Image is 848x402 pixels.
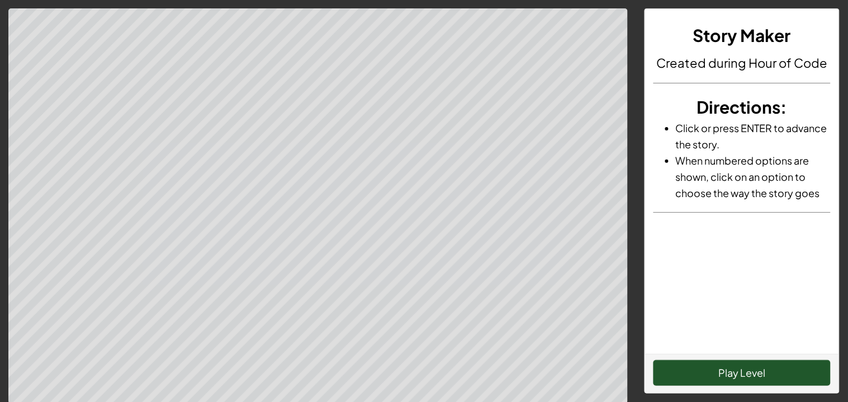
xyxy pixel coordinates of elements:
[697,96,781,118] span: Directions
[676,120,831,152] li: Click or press ENTER to advance the story.
[653,54,831,72] h4: Created during Hour of Code
[653,23,831,48] h3: Story Maker
[653,95,831,120] h3: :
[676,152,831,201] li: When numbered options are shown, click on an option to choose the way the story goes
[653,360,831,386] button: Play Level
